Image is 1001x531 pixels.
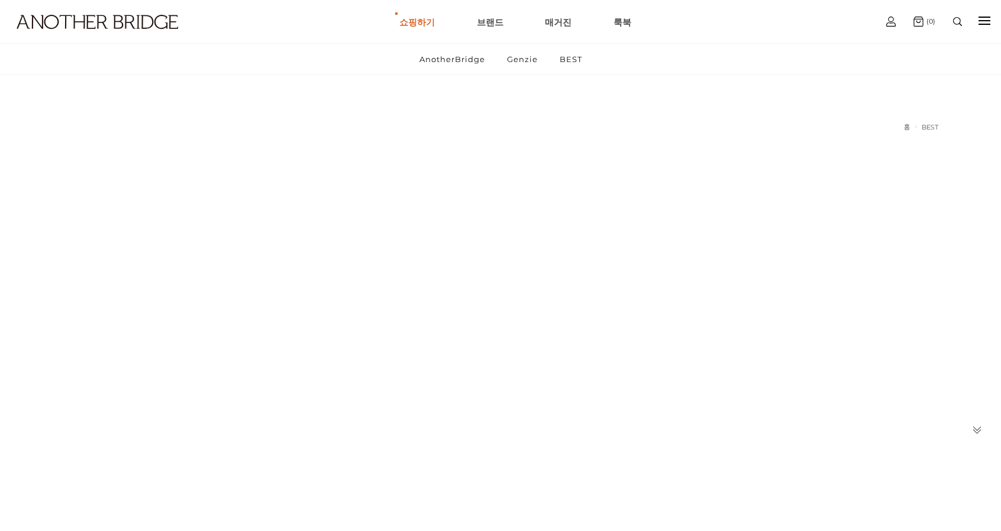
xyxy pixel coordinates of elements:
a: BEST [550,44,592,75]
a: 브랜드 [477,1,503,43]
a: (0) [913,17,935,27]
a: 룩북 [613,1,631,43]
a: 쇼핑하기 [399,1,435,43]
img: search [953,17,962,26]
a: BEST [922,123,938,131]
img: cart [913,17,923,27]
a: 홈 [904,123,910,131]
a: logo [6,15,156,58]
a: 매거진 [545,1,571,43]
a: Genzie [497,44,548,75]
img: logo [17,15,178,29]
img: cart [886,17,896,27]
span: (0) [923,17,935,25]
a: AnotherBridge [409,44,495,75]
